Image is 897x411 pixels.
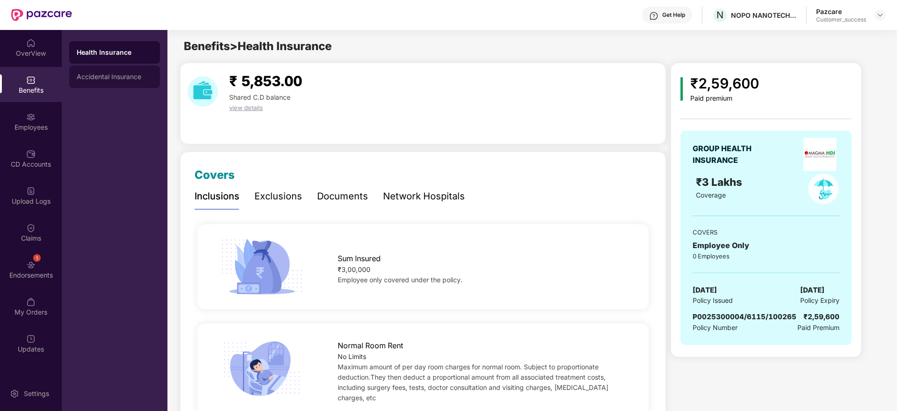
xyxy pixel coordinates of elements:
[693,143,774,166] div: GROUP HEALTH INSURANCE
[26,260,36,270] img: svg+xml;base64,PHN2ZyBpZD0iRW5kb3JzZW1lbnRzIiB4bWxucz0iaHR0cDovL3d3dy53My5vcmcvMjAwMC9zdmciIHdpZH...
[816,7,866,16] div: Pazcare
[690,73,759,95] div: ₹2,59,600
[21,389,52,398] div: Settings
[693,285,717,296] span: [DATE]
[693,228,839,237] div: COVERS
[217,236,306,298] img: icon
[808,174,839,204] img: policyIcon
[693,323,738,331] span: Policy Number
[816,16,866,23] div: Customer_success
[33,254,41,262] div: 1
[680,77,683,101] img: icon
[26,223,36,233] img: svg+xml;base64,PHN2ZyBpZD0iQ2xhaW0iIHhtbG5zPSJodHRwOi8vd3d3LnczLm9yZy8yMDAwL3N2ZyIgd2lkdGg9IjIwIi...
[696,176,745,188] span: ₹3 Lakhs
[338,352,629,362] div: No Limits
[800,295,839,306] span: Policy Expiry
[26,186,36,196] img: svg+xml;base64,PHN2ZyBpZD0iVXBsb2FkX0xvZ3MiIGRhdGEtbmFtZT0iVXBsb2FkIExvZ3MiIHhtbG5zPSJodHRwOi8vd3...
[338,253,381,264] span: Sum Insured
[338,276,463,284] span: Employee only covered under the policy.
[690,95,759,103] div: Paid premium
[26,297,36,307] img: svg+xml;base64,PHN2ZyBpZD0iTXlfT3JkZXJzIiBkYXRhLW5hbWU9Ik15IE9yZGVycyIgeG1sbnM9Imh0dHA6Ly93d3cudz...
[26,38,36,48] img: svg+xml;base64,PHN2ZyBpZD0iSG9tZSIgeG1sbnM9Imh0dHA6Ly93d3cudzMub3JnLzIwMDAvc3ZnIiB3aWR0aD0iMjAiIG...
[184,39,332,53] span: Benefits > Health Insurance
[77,48,152,57] div: Health Insurance
[217,338,306,400] img: icon
[26,149,36,159] img: svg+xml;base64,PHN2ZyBpZD0iQ0RfQWNjb3VudHMiIGRhdGEtbmFtZT0iQ0QgQWNjb3VudHMiIHhtbG5zPSJodHRwOi8vd3...
[693,312,796,321] span: P0025300004/6115/100265
[195,189,239,204] div: Inclusions
[800,285,825,296] span: [DATE]
[26,334,36,344] img: svg+xml;base64,PHN2ZyBpZD0iVXBkYXRlZCIgeG1sbnM9Imh0dHA6Ly93d3cudzMub3JnLzIwMDAvc3ZnIiB3aWR0aD0iMj...
[662,11,685,19] div: Get Help
[803,138,836,171] img: insurerLogo
[649,11,658,21] img: svg+xml;base64,PHN2ZyBpZD0iSGVscC0zMngzMiIgeG1sbnM9Imh0dHA6Ly93d3cudzMub3JnLzIwMDAvc3ZnIiB3aWR0aD...
[696,191,726,199] span: Coverage
[317,189,368,204] div: Documents
[26,75,36,85] img: svg+xml;base64,PHN2ZyBpZD0iQmVuZWZpdHMiIHhtbG5zPSJodHRwOi8vd3d3LnczLm9yZy8yMDAwL3N2ZyIgd2lkdGg9Ij...
[716,9,723,21] span: N
[188,76,218,107] img: download
[229,104,263,111] span: view details
[229,93,290,101] span: Shared C.D balance
[10,389,19,398] img: svg+xml;base64,PHN2ZyBpZD0iU2V0dGluZy0yMHgyMCIgeG1sbnM9Imh0dHA6Ly93d3cudzMub3JnLzIwMDAvc3ZnIiB3aW...
[11,9,72,21] img: New Pazcare Logo
[338,340,403,352] span: Normal Room Rent
[338,363,608,402] span: Maximum amount of per day room charges for normal room. Subject to proportionate deduction.They t...
[731,11,796,20] div: NOPO NANOTECHNOLOGIES INDIA PRIVATE LIMITED
[693,295,733,306] span: Policy Issued
[803,311,839,323] div: ₹2,59,600
[876,11,884,19] img: svg+xml;base64,PHN2ZyBpZD0iRHJvcGRvd24tMzJ4MzIiIHhtbG5zPSJodHRwOi8vd3d3LnczLm9yZy8yMDAwL3N2ZyIgd2...
[229,73,302,89] span: ₹ 5,853.00
[693,240,839,251] div: Employee Only
[693,251,839,261] div: 0 Employees
[338,264,629,275] div: ₹3,00,000
[195,168,235,182] span: Covers
[77,73,152,81] div: Accidental Insurance
[383,189,465,204] div: Network Hospitals
[254,189,302,204] div: Exclusions
[797,323,839,333] span: Paid Premium
[26,112,36,122] img: svg+xml;base64,PHN2ZyBpZD0iRW1wbG95ZWVzIiB4bWxucz0iaHR0cDovL3d3dy53My5vcmcvMjAwMC9zdmciIHdpZHRoPS...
